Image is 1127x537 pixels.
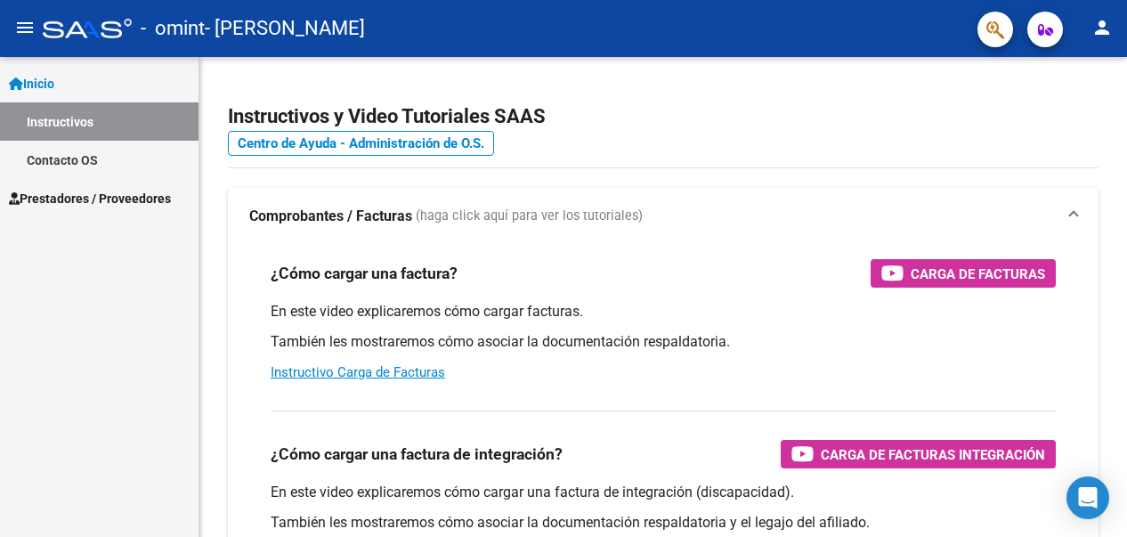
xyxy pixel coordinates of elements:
[416,207,643,226] span: (haga click aquí para ver los tutoriales)
[271,483,1056,502] p: En este video explicaremos cómo cargar una factura de integración (discapacidad).
[271,332,1056,352] p: También les mostraremos cómo asociar la documentación respaldatoria.
[205,9,365,48] span: - [PERSON_NAME]
[249,207,412,226] strong: Comprobantes / Facturas
[9,189,171,208] span: Prestadores / Proveedores
[228,188,1099,245] mat-expansion-panel-header: Comprobantes / Facturas (haga click aquí para ver los tutoriales)
[271,364,445,380] a: Instructivo Carga de Facturas
[1091,17,1113,38] mat-icon: person
[228,100,1099,134] h2: Instructivos y Video Tutoriales SAAS
[781,440,1056,468] button: Carga de Facturas Integración
[1066,476,1109,519] div: Open Intercom Messenger
[271,442,563,467] h3: ¿Cómo cargar una factura de integración?
[141,9,205,48] span: - omint
[9,74,54,94] span: Inicio
[821,443,1045,466] span: Carga de Facturas Integración
[271,261,458,286] h3: ¿Cómo cargar una factura?
[271,513,1056,533] p: También les mostraremos cómo asociar la documentación respaldatoria y el legajo del afiliado.
[14,17,36,38] mat-icon: menu
[271,302,1056,321] p: En este video explicaremos cómo cargar facturas.
[871,259,1056,288] button: Carga de Facturas
[911,263,1045,285] span: Carga de Facturas
[228,131,494,156] a: Centro de Ayuda - Administración de O.S.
